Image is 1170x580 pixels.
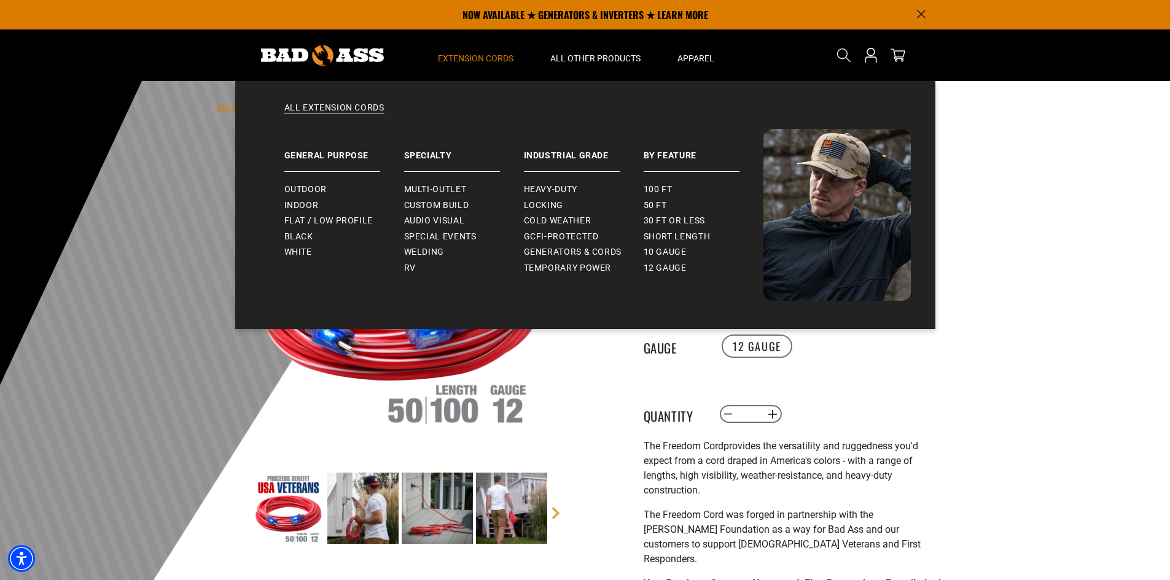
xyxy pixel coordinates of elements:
label: Quantity [644,406,705,422]
a: Heavy-Duty [524,182,644,198]
a: Custom Build [404,198,524,214]
a: 10 gauge [644,244,763,260]
a: All Extension Cords [260,102,911,129]
a: Multi-Outlet [404,182,524,198]
summary: Apparel [659,29,733,81]
nav: breadcrumbs [217,99,521,114]
a: 30 ft or less [644,213,763,229]
a: GCFI-Protected [524,229,644,245]
span: 10 gauge [644,247,687,258]
span: Custom Build [404,200,469,211]
a: Bad Ass Extension Cords [217,103,300,112]
a: Specialty [404,129,524,172]
span: Extension Cords [438,53,513,64]
span: All Other Products [550,53,641,64]
a: RV [404,260,524,276]
span: White [284,247,312,258]
a: Locking [524,198,644,214]
a: Indoor [284,198,404,214]
summary: All Other Products [532,29,659,81]
legend: Gauge [644,338,705,354]
a: Special Events [404,229,524,245]
a: 100 ft [644,182,763,198]
span: Cold Weather [524,215,591,226]
img: Bad Ass Extension Cords [261,45,384,66]
span: Temporary Power [524,263,612,274]
span: provides the versatility and ruggedness you'd expect from a cord draped in America's colors - wit... [644,440,918,496]
span: Generators & Cords [524,247,622,258]
a: Generators & Cords [524,244,644,260]
span: Heavy-Duty [524,184,577,195]
span: 50 ft [644,200,667,211]
label: 12 Gauge [722,334,792,358]
p: The Freedom Cord [644,439,945,498]
a: White [284,244,404,260]
span: Apparel [677,53,714,64]
a: Flat / Low Profile [284,213,404,229]
span: Outdoor [284,184,327,195]
span: Locking [524,200,563,211]
a: Black [284,229,404,245]
a: cart [888,48,908,63]
span: Flat / Low Profile [284,215,373,226]
span: 30 ft or less [644,215,705,226]
span: GCFI-Protected [524,231,599,242]
img: Bad Ass Extension Cords [763,129,911,301]
span: Welding [404,247,444,258]
a: Next [550,507,562,519]
a: 12 gauge [644,260,763,276]
span: RV [404,263,416,274]
a: Welding [404,244,524,260]
summary: Search [834,45,854,65]
a: Open this option [861,29,881,81]
div: Accessibility Menu [8,545,35,572]
a: By Feature [644,129,763,172]
a: Industrial Grade [524,129,644,172]
a: Audio Visual [404,213,524,229]
span: Indoor [284,200,319,211]
span: Black [284,231,313,242]
span: Short Length [644,231,711,242]
a: 50 ft [644,198,763,214]
a: Cold Weather [524,213,644,229]
span: Special Events [404,231,477,242]
summary: Extension Cords [419,29,532,81]
span: Audio Visual [404,215,465,226]
span: 12 gauge [644,263,687,274]
span: 100 ft [644,184,673,195]
p: The Freedom Cord was forged in partnership with the [PERSON_NAME] Foundation as a way for Bad Ass... [644,508,945,566]
a: Short Length [644,229,763,245]
a: Outdoor [284,182,404,198]
span: Multi-Outlet [404,184,467,195]
a: General Purpose [284,129,404,172]
a: Temporary Power [524,260,644,276]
